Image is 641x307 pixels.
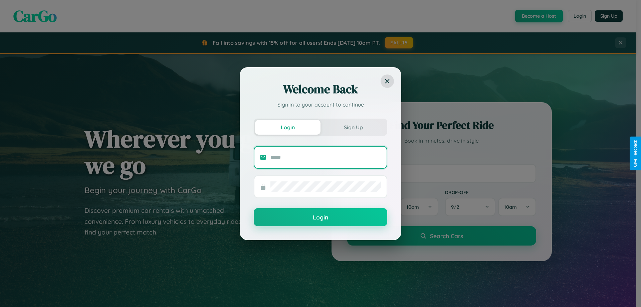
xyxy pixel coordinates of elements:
[320,120,386,135] button: Sign Up
[254,81,387,97] h2: Welcome Back
[633,140,638,167] div: Give Feedback
[254,208,387,226] button: Login
[255,120,320,135] button: Login
[254,101,387,109] p: Sign in to your account to continue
